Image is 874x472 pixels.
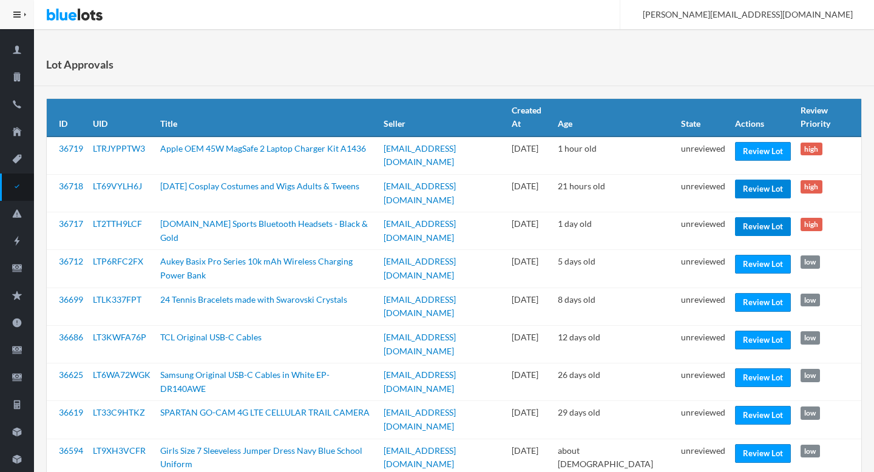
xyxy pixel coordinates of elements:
a: [EMAIL_ADDRESS][DOMAIN_NAME] [384,332,456,356]
td: unreviewed [676,175,730,212]
span: low [801,369,820,382]
a: 36718 [59,181,83,191]
a: LTP6RFC2FX [93,256,143,266]
a: Review Lot [735,180,791,198]
td: [DATE] [507,212,554,250]
a: [DATE] Cosplay Costumes and Wigs Adults & Tweens [160,181,359,191]
a: 24 Tennis Bracelets made with Swarovski Crystals [160,294,347,305]
a: Aukey Basix Pro Series 10k mAh Wireless Charging Power Bank [160,256,353,280]
a: 36594 [59,445,83,456]
a: LTRJYPPTW3 [93,143,145,153]
td: [DATE] [507,288,554,325]
span: low [801,406,820,420]
a: [EMAIL_ADDRESS][DOMAIN_NAME] [384,181,456,205]
a: Review Lot [735,406,791,425]
a: 36712 [59,256,83,266]
a: Review Lot [735,368,791,387]
td: [DATE] [507,175,554,212]
a: Review Lot [735,331,791,349]
a: 36619 [59,407,83,417]
a: LTLK337FPT [93,294,141,305]
a: [EMAIL_ADDRESS][DOMAIN_NAME] [384,294,456,319]
td: 21 hours old [553,175,676,212]
a: Review Lot [735,293,791,312]
a: Review Lot [735,142,791,161]
td: 8 days old [553,288,676,325]
td: unreviewed [676,363,730,401]
td: 26 days old [553,363,676,401]
a: [EMAIL_ADDRESS][DOMAIN_NAME] [384,218,456,243]
a: [EMAIL_ADDRESS][DOMAIN_NAME] [384,143,456,167]
h1: Lot Approvals [46,55,113,73]
td: unreviewed [676,325,730,363]
a: Apple OEM 45W MagSafe 2 Laptop Charger Kit A1436 [160,143,366,153]
a: LT33C9HTKZ [93,407,145,417]
td: unreviewed [676,250,730,288]
th: ID [47,99,88,137]
td: 12 days old [553,325,676,363]
a: Review Lot [735,217,791,236]
a: [DOMAIN_NAME] Sports Bluetooth Headsets - Black & Gold [160,218,368,243]
a: LT6WA72WGK [93,369,151,380]
a: SPARTAN GO-CAM 4G LTE CELLULAR TRAIL CAMERA [160,407,370,417]
td: unreviewed [676,137,730,175]
span: high [801,218,822,231]
th: Actions [730,99,796,137]
a: [EMAIL_ADDRESS][DOMAIN_NAME] [384,407,456,431]
a: LT9XH3VCFR [93,445,146,456]
td: [DATE] [507,363,554,401]
a: Review Lot [735,444,791,463]
td: unreviewed [676,401,730,439]
th: Seller [379,99,507,137]
td: 1 hour old [553,137,676,175]
a: 36717 [59,218,83,229]
a: [EMAIL_ADDRESS][DOMAIN_NAME] [384,445,456,470]
td: 5 days old [553,250,676,288]
td: [DATE] [507,325,554,363]
a: [EMAIL_ADDRESS][DOMAIN_NAME] [384,256,456,280]
a: LT2TTH9LCF [93,218,142,229]
td: 1 day old [553,212,676,250]
span: low [801,331,820,345]
a: LT69VYLH6J [93,181,142,191]
a: LT3KWFA76P [93,332,146,342]
a: 36699 [59,294,83,305]
th: Review Priority [796,99,861,137]
td: [DATE] [507,250,554,288]
th: Age [553,99,676,137]
a: Girls Size 7 Sleeveless Jumper Dress Navy Blue School Uniform [160,445,362,470]
a: [EMAIL_ADDRESS][DOMAIN_NAME] [384,369,456,394]
th: UID [88,99,155,137]
th: State [676,99,730,137]
span: low [801,255,820,269]
span: high [801,180,822,194]
th: Title [155,99,379,137]
a: Samsung Original USB-C Cables in White EP-DR140AWE [160,369,330,394]
a: Review Lot [735,255,791,274]
a: 36719 [59,143,83,153]
td: unreviewed [676,212,730,250]
span: low [801,294,820,307]
td: unreviewed [676,288,730,325]
a: 36625 [59,369,83,380]
a: 36686 [59,332,83,342]
td: [DATE] [507,137,554,175]
td: [DATE] [507,401,554,439]
th: Created At [507,99,554,137]
td: 29 days old [553,401,676,439]
a: TCL Original USB-C Cables [160,332,262,342]
span: [PERSON_NAME][EMAIL_ADDRESS][DOMAIN_NAME] [629,9,853,19]
span: high [801,143,822,156]
span: low [801,445,820,458]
